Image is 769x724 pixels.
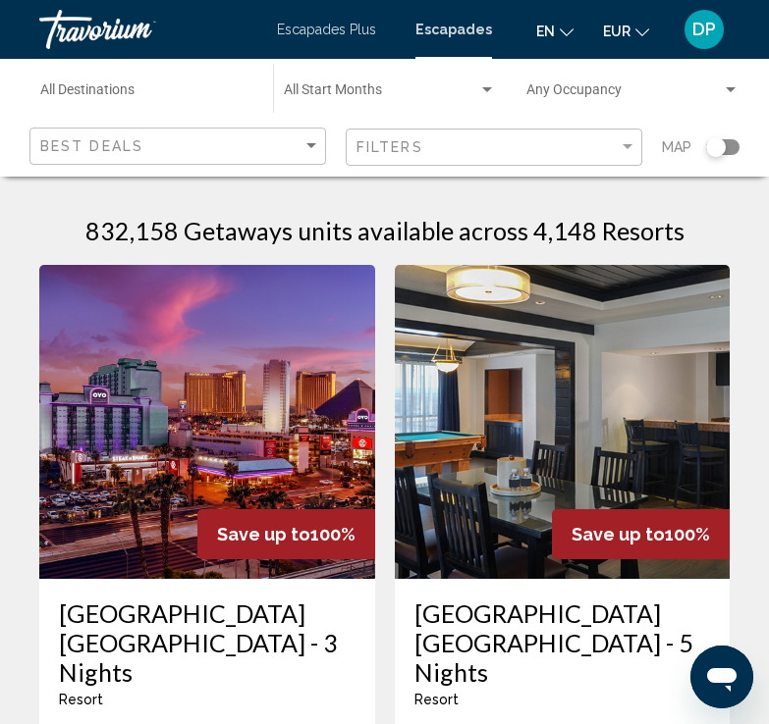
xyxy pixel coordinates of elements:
a: Escapades [415,22,492,37]
span: Save up to [572,524,665,544]
iframe: Bouton de lancement de la fenêtre de messagerie [690,646,753,708]
button: Changer de langue [536,17,574,45]
mat-select: Sort by [40,138,320,155]
div: 100% [552,509,730,559]
span: Resort [59,692,103,707]
span: Best Deals [40,138,143,154]
a: [GEOGRAPHIC_DATA] [GEOGRAPHIC_DATA] - 5 Nights [414,598,711,687]
span: Map [662,133,691,161]
span: Resort [414,692,459,707]
font: en [536,24,555,39]
img: RM79I01X.jpg [395,265,731,579]
a: Escapades Plus [277,22,376,37]
font: EUR [603,24,631,39]
img: RM79E01X.jpg [39,265,375,579]
a: [GEOGRAPHIC_DATA] [GEOGRAPHIC_DATA] - 3 Nights [59,598,356,687]
span: Save up to [217,524,310,544]
span: Filters [357,139,423,155]
button: Changer de devise [603,17,649,45]
button: Filter [346,128,642,168]
h1: 832,158 Getaways units available across 4,148 Resorts [85,216,685,245]
font: DP [692,19,716,39]
a: Travorium [39,10,257,49]
div: 100% [197,509,375,559]
button: Menu utilisateur [679,9,730,50]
